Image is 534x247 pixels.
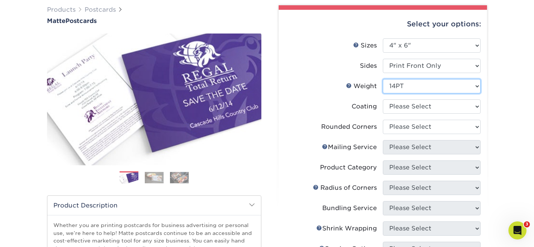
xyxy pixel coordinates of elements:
[120,172,138,185] img: Postcards 01
[524,221,530,227] span: 3
[47,196,261,215] h2: Product Description
[47,25,261,174] img: Matte 01
[47,6,76,13] a: Products
[145,172,164,183] img: Postcards 02
[360,61,377,70] div: Sides
[85,6,116,13] a: Postcards
[320,163,377,172] div: Product Category
[322,143,377,152] div: Mailing Service
[322,204,377,213] div: Bundling Service
[353,41,377,50] div: Sizes
[47,17,261,24] h1: Postcards
[47,17,65,24] span: Matte
[508,221,526,239] iframe: Intercom live chat
[346,82,377,91] div: Weight
[313,183,377,192] div: Radius of Corners
[47,17,261,24] a: MattePostcards
[316,224,377,233] div: Shrink Wrapping
[285,10,481,38] div: Select your options:
[321,122,377,131] div: Rounded Corners
[352,102,377,111] div: Coating
[170,172,189,183] img: Postcards 03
